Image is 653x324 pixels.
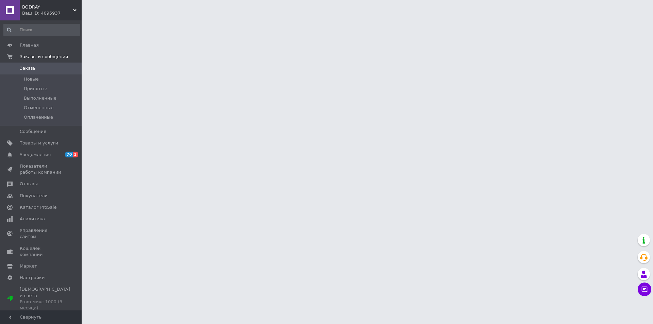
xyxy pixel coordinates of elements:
span: BODRAY [22,4,73,10]
span: Отмененные [24,105,53,111]
span: Аналитика [20,216,45,222]
span: Выполненные [24,95,56,101]
span: Главная [20,42,39,48]
span: Сообщения [20,129,46,135]
span: Кошелек компании [20,245,63,258]
button: Чат с покупателем [638,283,651,296]
span: Заказы [20,65,36,71]
span: 1 [73,152,78,157]
input: Поиск [3,24,80,36]
div: Prom микс 1000 (3 месяца) [20,299,70,311]
span: Отзывы [20,181,38,187]
span: Покупатели [20,193,48,199]
span: Управление сайтом [20,227,63,240]
div: Ваш ID: 4095937 [22,10,82,16]
span: Уведомления [20,152,51,158]
span: Принятые [24,86,47,92]
span: Товары и услуги [20,140,58,146]
span: Заказы и сообщения [20,54,68,60]
span: Показатели работы компании [20,163,63,175]
span: Оплаченные [24,114,53,120]
span: Маркет [20,263,37,269]
span: 70 [65,152,73,157]
span: Каталог ProSale [20,204,56,210]
span: Новые [24,76,39,82]
span: Настройки [20,275,45,281]
span: [DEMOGRAPHIC_DATA] и счета [20,286,70,311]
